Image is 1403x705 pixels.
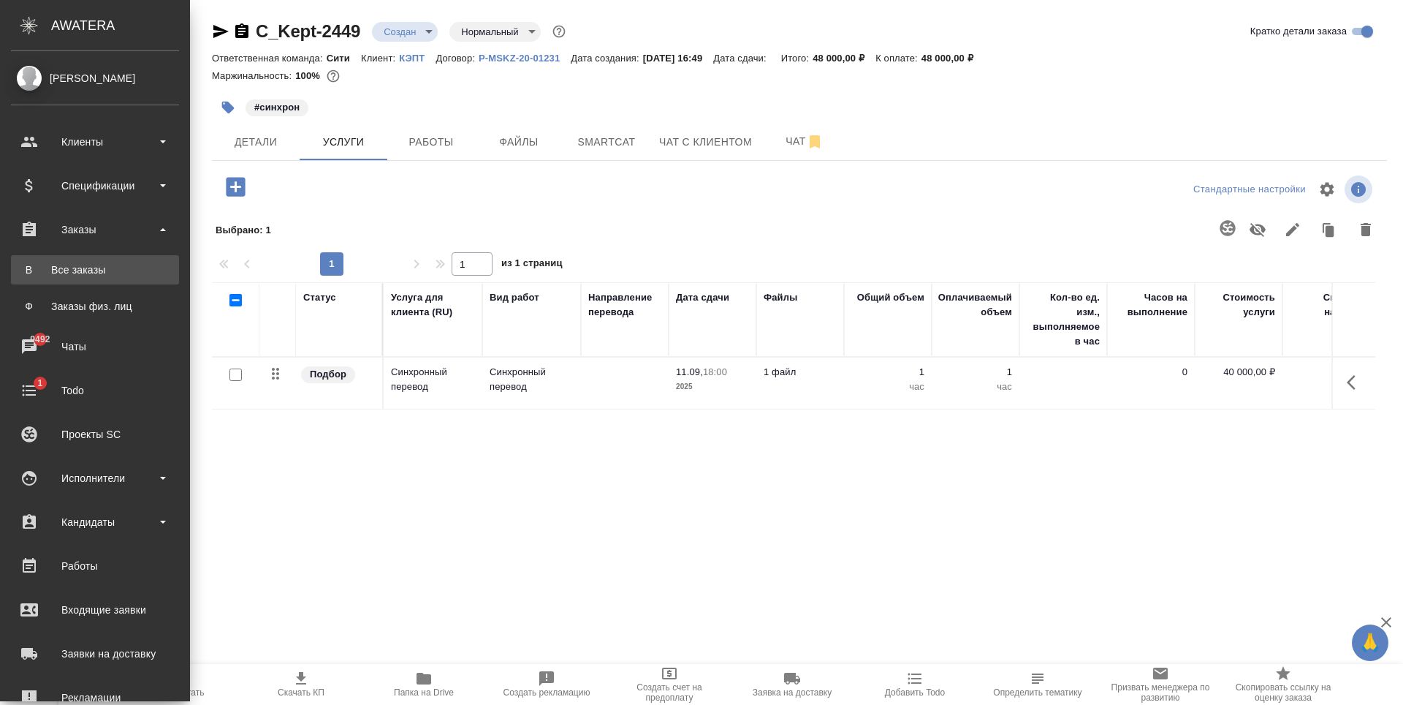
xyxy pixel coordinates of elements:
a: P-MSKZ-20-01231 [479,51,571,64]
p: Подбор [310,367,346,382]
span: Чат [769,132,840,151]
p: 11.09, [676,366,703,377]
div: Спецификации [11,175,179,197]
div: Кандидаты [11,511,179,533]
button: Редактировать [1275,211,1310,249]
span: Скопировать ссылку на оценку заказа [1231,682,1336,703]
p: Итого: [781,53,813,64]
p: Клиент: [361,53,399,64]
div: Работы [11,555,179,577]
p: 0 % [1290,365,1363,380]
button: 0.00 RUB; [324,67,343,86]
span: Призвать менеджера по развитию [1108,682,1213,703]
span: Посмотреть информацию [1345,176,1375,203]
p: Дата сдачи: [713,53,769,64]
div: Часов на выполнение [1114,290,1187,320]
a: ФЗаказы физ. лиц [11,292,179,321]
span: Smartcat [571,133,642,151]
span: Настроить таблицу [1309,172,1345,207]
div: Вид работ [490,290,539,305]
a: КЭПТ [399,51,436,64]
button: Добавить тэг [212,91,244,124]
a: Заявки на доставку [4,636,186,672]
span: Заявка на доставку [753,687,832,698]
a: ВВсе заказы [11,255,179,284]
p: Ответственная команда: [212,53,327,64]
p: 2025 [676,380,749,394]
button: Клонировать [1310,211,1348,249]
button: Добавить услугу [216,172,256,202]
span: Детали [221,133,291,151]
span: Чат с клиентом [659,133,752,151]
div: Todo [11,380,179,401]
button: Добавить Todo [853,664,976,705]
span: Создать счет на предоплату [617,682,722,703]
a: 1Todo [4,372,186,409]
a: 9492Чаты [4,328,186,365]
p: Договор: [436,53,479,64]
button: Заявка на доставку [731,664,853,705]
td: 0 [1107,358,1195,409]
div: Проекты SC [11,423,179,445]
div: Направление перевода [588,290,661,320]
span: Работы [396,133,466,151]
p: Синхронный перевод [490,365,574,394]
div: Файлы [764,290,797,305]
p: 48 000,00 ₽ [813,53,875,64]
button: Удалить [1348,211,1383,249]
p: Маржинальность: [212,70,295,81]
p: P-MSKZ-20-01231 [479,53,571,64]
button: Доп статусы указывают на важность/срочность заказа [550,22,569,41]
span: Определить тематику [993,687,1081,698]
div: AWATERA [51,11,190,40]
p: час [851,380,924,394]
p: 100% [295,70,324,81]
button: Не учитывать [1240,211,1275,249]
button: Создать счет на предоплату [608,664,731,705]
div: Дата сдачи [676,290,729,305]
div: Скидка / наценка [1290,290,1363,320]
span: Услуги [308,133,379,151]
span: синхрон [244,100,310,113]
p: 40 000,00 ₽ [1202,365,1275,380]
button: Создать проект в Smartcat [1210,211,1245,246]
button: Скопировать ссылку для ЯМессенджера [212,23,229,40]
button: Папка на Drive [362,664,485,705]
a: Входящие заявки [4,592,186,628]
div: Общий объем [857,290,924,305]
p: #синхрон [254,100,300,115]
p: 48 000,00 ₽ [921,53,984,64]
div: Стоимость услуги [1202,290,1275,320]
div: Заказы [11,219,179,241]
span: Скачать КП [278,687,324,698]
a: C_Kept-2449 [256,21,360,41]
p: КЭПТ [399,53,436,64]
button: Создан [379,26,420,38]
div: Кол-во ед. изм., выполняемое в час [1027,290,1100,349]
div: Чаты [11,336,179,358]
p: [DATE] 16:49 [643,53,714,64]
span: 🙏 [1358,627,1383,658]
div: Все заказы [18,263,172,277]
span: Выбрано : 1 [216,225,271,235]
div: Создан [372,22,438,42]
div: Создан [449,22,540,42]
p: Сити [327,53,361,64]
a: Работы [4,548,186,584]
div: split button [1190,178,1309,201]
button: 🙏 [1352,625,1388,661]
div: [PERSON_NAME] [11,70,179,86]
button: Призвать менеджера по развитию [1099,664,1222,705]
button: Показать кнопки [1338,365,1373,400]
p: К оплате: [875,53,921,64]
p: час [939,380,1012,394]
span: Создать рекламацию [503,687,590,698]
div: Заказы физ. лиц [18,299,172,314]
button: Нормальный [457,26,522,38]
div: Услуга для клиента (RU) [391,290,475,320]
button: Определить тематику [976,664,1099,705]
span: 9492 [21,332,58,347]
span: из 1 страниц [501,255,563,276]
button: Скачать КП [240,664,362,705]
p: 1 файл [764,365,837,380]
